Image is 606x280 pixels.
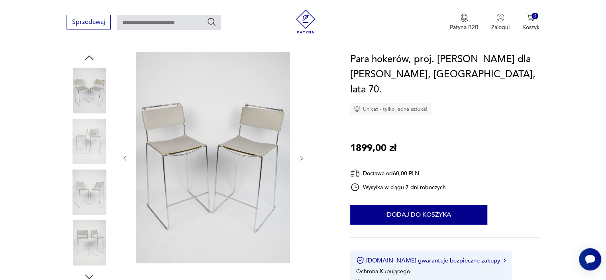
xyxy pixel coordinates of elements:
button: 0Koszyk [522,14,539,31]
iframe: Smartsupp widget button [579,248,601,270]
button: Zaloguj [491,14,510,31]
h1: Para hokerów, proj. [PERSON_NAME] dla [PERSON_NAME], [GEOGRAPHIC_DATA], lata 70. [350,52,539,97]
a: Sprzedawaj [67,20,111,25]
img: Zdjęcie produktu Para hokerów, proj. G. Belotti dla Alias, Włochy, lata 70. [67,68,112,113]
p: Koszyk [522,23,539,31]
img: Zdjęcie produktu Para hokerów, proj. G. Belotti dla Alias, Włochy, lata 70. [67,119,112,164]
button: Dodaj do koszyka [350,205,487,225]
button: Sprzedawaj [67,15,111,29]
li: Ochrona Kupującego [356,268,410,275]
img: Ikona dostawy [350,168,360,178]
img: Zdjęcie produktu Para hokerów, proj. G. Belotti dla Alias, Włochy, lata 70. [136,52,290,263]
p: Patyna B2B [450,23,479,31]
button: Patyna B2B [450,14,479,31]
img: Ikona strzałki w prawo [504,258,506,262]
div: Wysyłka w ciągu 7 dni roboczych [350,182,446,192]
div: Unikat - tylko jedna sztuka! [350,103,431,115]
div: 0 [531,13,538,20]
img: Patyna - sklep z meblami i dekoracjami vintage [294,10,318,33]
p: Zaloguj [491,23,510,31]
img: Ikona certyfikatu [356,257,364,264]
button: [DOMAIN_NAME] gwarantuje bezpieczne zakupy [356,257,506,264]
div: Dostawa od 60,00 PLN [350,168,446,178]
img: Ikona medalu [460,14,468,22]
img: Ikonka użytkownika [496,14,504,22]
img: Ikona koszyka [527,14,535,22]
p: 1899,00 zł [350,141,396,156]
img: Zdjęcie produktu Para hokerów, proj. G. Belotti dla Alias, Włochy, lata 70. [67,169,112,215]
a: Ikona medaluPatyna B2B [450,14,479,31]
button: Szukaj [207,17,216,27]
img: Ikona diamentu [353,106,361,113]
img: Zdjęcie produktu Para hokerów, proj. G. Belotti dla Alias, Włochy, lata 70. [67,220,112,266]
